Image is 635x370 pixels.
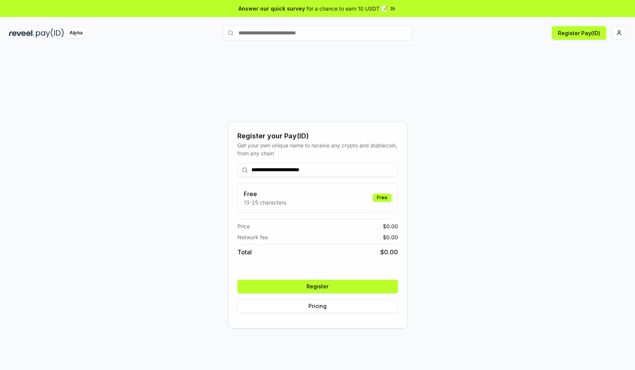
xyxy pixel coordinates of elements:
div: Get your own unique name to receive any crypto and stablecoin, from any chain [237,141,398,157]
span: $ 0.00 [383,222,398,230]
span: Price [237,222,250,230]
span: for a chance to earn 10 USDT 📝 [307,5,387,12]
span: $ 0.00 [383,233,398,241]
span: Total [237,248,252,257]
button: Register Pay(ID) [552,26,606,40]
button: Register [237,280,398,293]
div: Alpha [65,28,87,38]
span: Network fee [237,233,268,241]
span: $ 0.00 [380,248,398,257]
span: Answer our quick survey [239,5,305,12]
button: Pricing [237,299,398,313]
img: reveel_dark [9,28,34,38]
div: Register your Pay(ID) [237,131,398,141]
div: Free [373,194,392,202]
p: 13-25 characters [244,198,286,206]
h3: Free [244,189,286,198]
img: pay_id [36,28,64,38]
